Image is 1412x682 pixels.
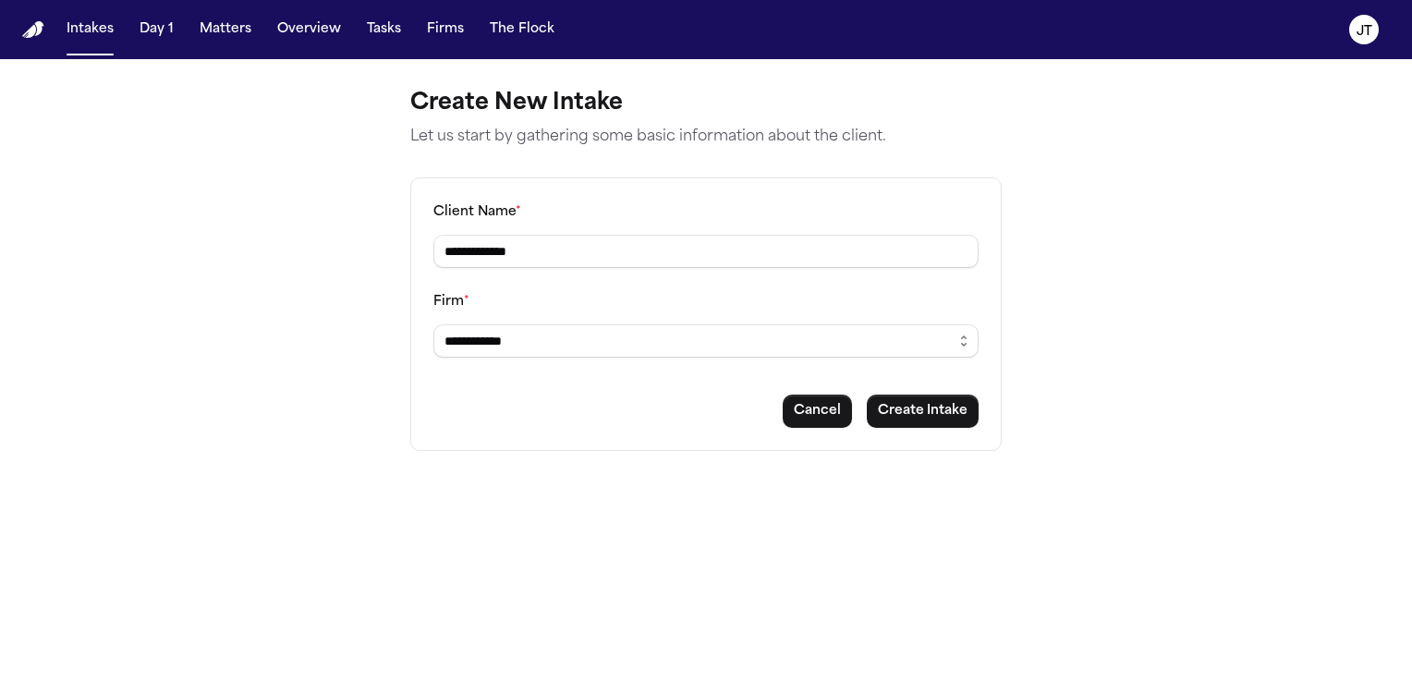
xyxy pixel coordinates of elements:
button: Cancel intake creation [783,395,852,428]
label: Client Name [433,205,521,219]
h1: Create New Intake [410,89,1002,118]
button: Day 1 [132,13,181,46]
input: Client name [433,235,979,268]
label: Firm [433,295,469,309]
button: Matters [192,13,259,46]
button: Tasks [359,13,408,46]
p: Let us start by gathering some basic information about the client. [410,126,1002,148]
button: Create intake [867,395,979,428]
img: Finch Logo [22,21,44,39]
a: Home [22,21,44,39]
button: The Flock [482,13,562,46]
button: Overview [270,13,348,46]
button: Intakes [59,13,121,46]
button: Firms [420,13,471,46]
input: Select a firm [433,324,979,358]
